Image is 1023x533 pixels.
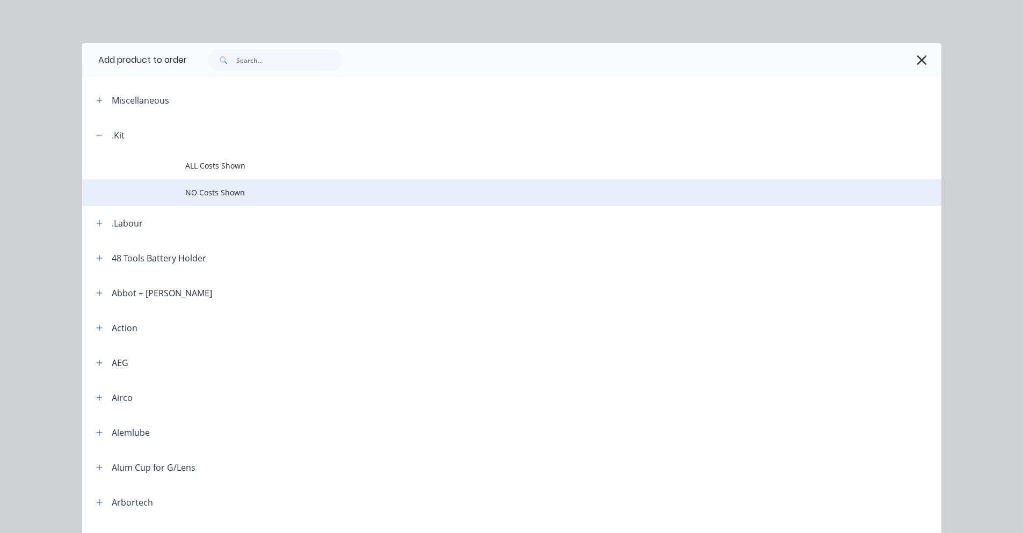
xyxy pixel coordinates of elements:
[112,94,169,107] div: Miscellaneous
[112,356,128,369] div: AEG
[82,43,187,77] div: Add product to order
[112,391,133,404] div: Airco
[112,252,206,265] div: 48 Tools Battery Holder
[112,217,143,230] div: .Labour
[112,129,125,142] div: .Kit
[185,160,790,171] span: ALL Costs Shown
[236,49,343,71] input: Search...
[112,496,153,509] div: Arbortech
[112,461,195,474] div: Alum Cup for G/Lens
[112,426,150,439] div: Alemlube
[185,187,790,198] span: NO Costs Shown
[112,322,137,334] div: Action
[112,287,212,300] div: Abbot + [PERSON_NAME]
